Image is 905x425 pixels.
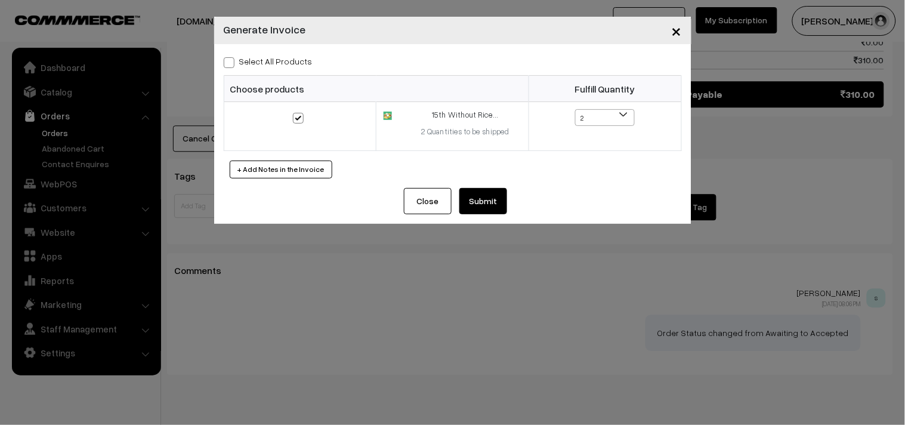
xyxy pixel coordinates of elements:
label: Select all Products [224,55,313,67]
div: 2 Quantities to be shipped [410,126,521,138]
th: Fulfill Quantity [529,76,681,102]
button: Submit [459,188,507,214]
span: × [672,19,682,41]
button: + Add Notes in the Invoice [230,161,332,178]
h4: Generate Invoice [224,21,306,38]
span: 2 [575,109,635,126]
img: 17327207182824lunch-cartoon.jpg [384,112,391,119]
button: Close [662,12,691,49]
th: Choose products [224,76,529,102]
div: 15th Without Rice... [410,109,521,121]
span: 2 [576,110,634,127]
button: Close [404,188,452,214]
